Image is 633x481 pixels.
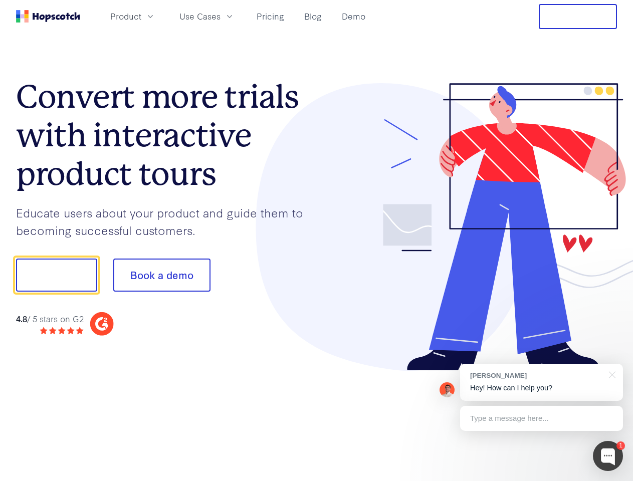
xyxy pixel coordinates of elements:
p: Hey! How can I help you? [470,383,613,393]
div: Type a message here... [460,406,623,431]
a: Blog [300,8,326,25]
img: Mark Spera [440,382,455,397]
div: / 5 stars on G2 [16,313,84,325]
a: Pricing [253,8,288,25]
div: [PERSON_NAME] [470,371,603,380]
strong: 4.8 [16,313,27,324]
span: Product [110,10,141,23]
div: 1 [616,441,625,450]
a: Home [16,10,80,23]
button: Product [104,8,161,25]
button: Book a demo [113,259,210,292]
button: Use Cases [173,8,241,25]
a: Demo [338,8,369,25]
button: Show me! [16,259,97,292]
button: Free Trial [539,4,617,29]
p: Educate users about your product and guide them to becoming successful customers. [16,204,317,238]
span: Use Cases [179,10,221,23]
h1: Convert more trials with interactive product tours [16,78,317,193]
